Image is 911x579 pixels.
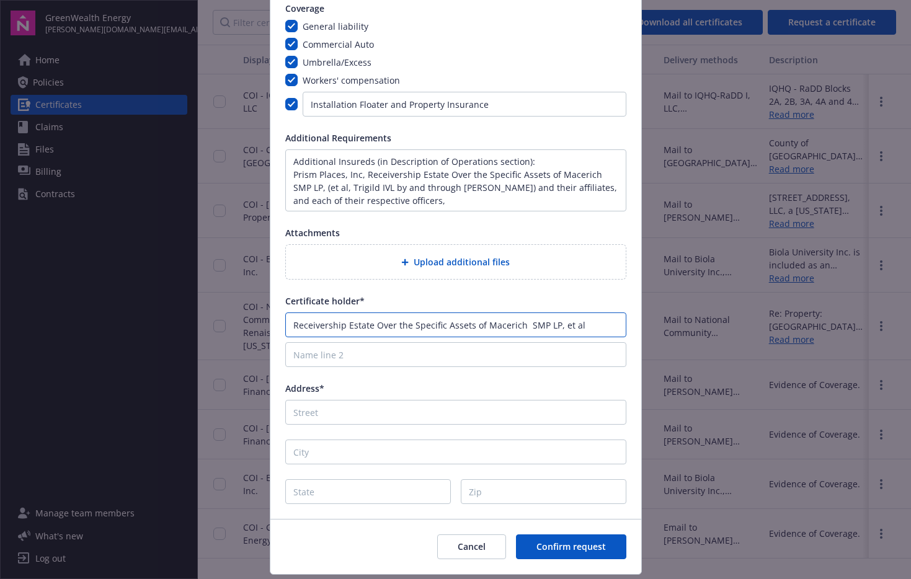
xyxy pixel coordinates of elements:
span: Commercial Auto [303,38,374,50]
input: Street [285,400,626,425]
span: Address* [285,382,324,394]
span: Coverage [285,2,324,14]
button: Cancel [437,534,506,559]
input: Name line 2 [285,342,626,367]
span: Workers' compensation [303,74,400,86]
span: Cancel [458,541,486,552]
input: Name line 1 [285,312,626,337]
button: Confirm request [516,534,626,559]
textarea: Additional Insureds (in Description of Operations section): Prism Places, Inc, Receivership Estat... [285,149,626,211]
div: Upload additional files [285,244,626,280]
input: Zip [461,479,626,504]
span: Umbrella/Excess [303,56,371,68]
span: Attachments [285,227,340,239]
input: City [285,440,626,464]
span: Confirm request [536,541,606,552]
span: Upload additional files [414,255,510,268]
span: Certificate holder* [285,295,365,307]
span: General liability [303,20,368,32]
span: Additional Requirements [285,132,391,144]
input: State [285,479,451,504]
input: Please list additional required coverage here [303,92,626,117]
